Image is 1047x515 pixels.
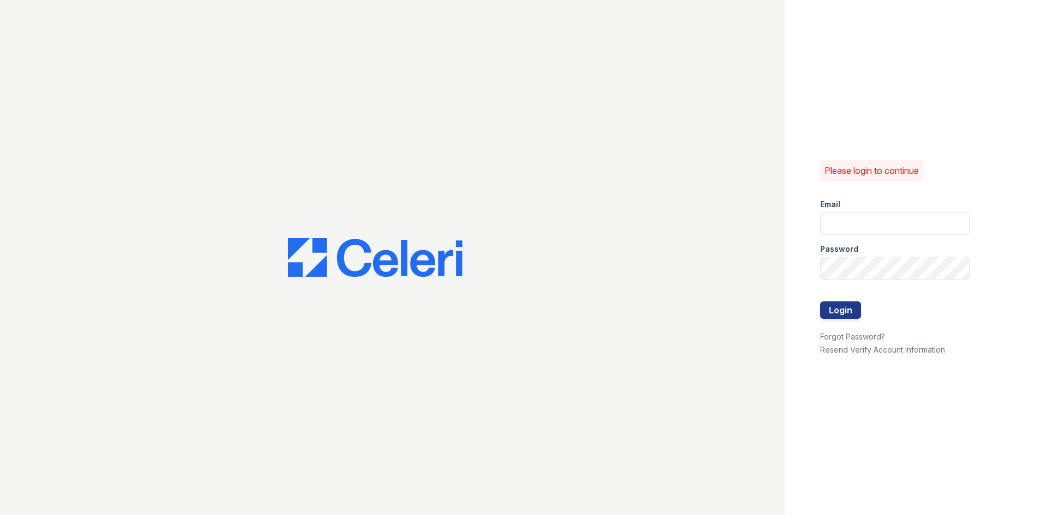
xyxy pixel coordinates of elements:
button: Login [820,301,861,319]
p: Please login to continue [825,164,919,177]
a: Forgot Password? [820,332,885,341]
img: CE_Logo_Blue-a8612792a0a2168367f1c8372b55b34899dd931a85d93a1a3d3e32e68fde9ad4.png [288,238,462,277]
a: Resend Verify Account Information [820,345,945,354]
label: Email [820,199,840,210]
label: Password [820,244,858,255]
